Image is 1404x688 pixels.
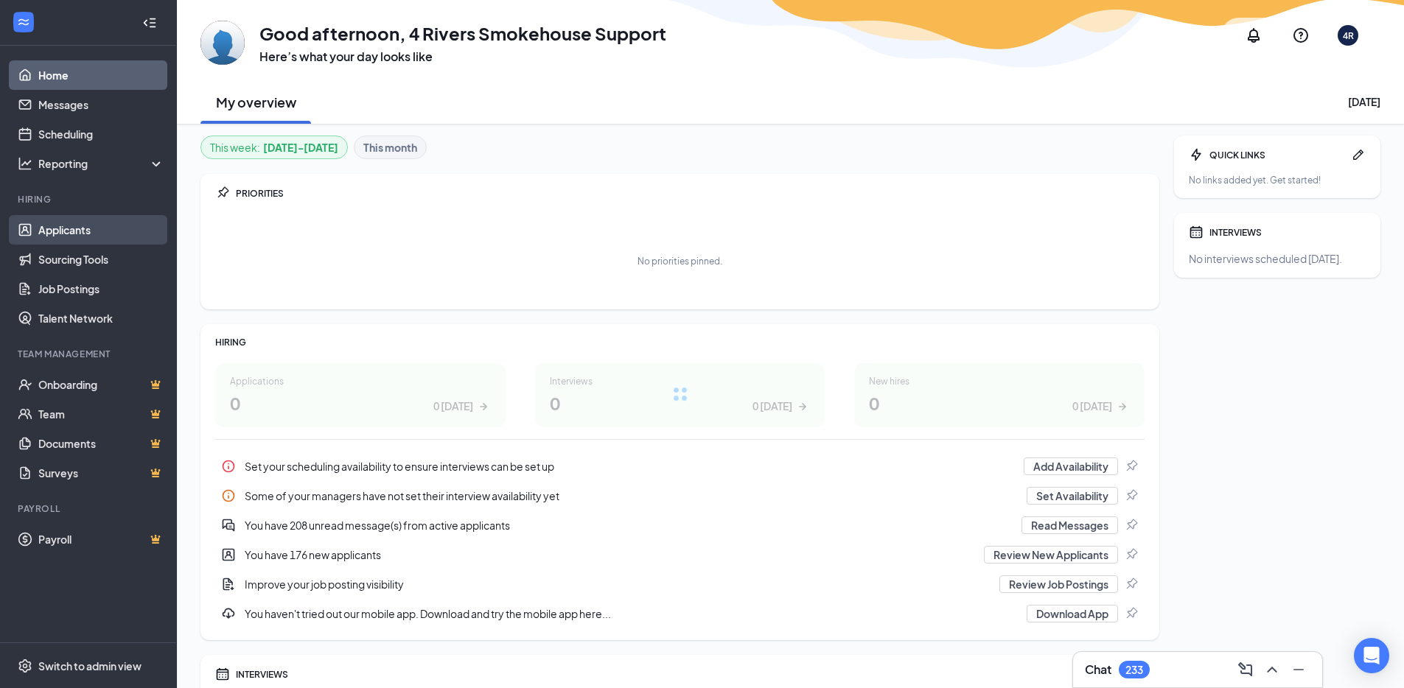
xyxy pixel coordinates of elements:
button: Read Messages [1021,516,1118,534]
div: Open Intercom Messenger [1354,638,1389,673]
svg: QuestionInfo [1292,27,1310,44]
a: SurveysCrown [38,458,164,488]
div: Reporting [38,156,165,171]
img: 4 Rivers Smokehouse Support [200,21,245,65]
a: Messages [38,90,164,119]
div: You have 208 unread message(s) from active applicants [215,510,1145,540]
a: Home [38,60,164,90]
svg: DocumentAdd [221,577,236,592]
a: OnboardingCrown [38,370,164,399]
svg: Calendar [1189,225,1204,239]
svg: ChevronUp [1263,661,1281,678]
a: DocumentAddImprove your job posting visibilityReview Job PostingsPin [215,569,1145,599]
b: This month [363,139,417,155]
div: 233 [1125,664,1143,676]
h2: My overview [216,93,296,111]
a: Applicants [38,215,164,245]
a: Job Postings [38,274,164,303]
div: No links added yet. Get started! [1189,174,1366,186]
div: Switch to admin view [38,659,142,673]
div: HIRING [215,336,1145,348]
svg: Pin [1124,518,1139,533]
svg: Pin [215,186,230,200]
svg: Info [221,459,236,474]
svg: Calendar [215,667,230,681]
button: Review Job Postings [999,575,1118,593]
div: Set your scheduling availability to ensure interviews can be set up [245,459,1015,474]
svg: Notifications [1245,27,1262,44]
a: TeamCrown [38,399,164,429]
div: Some of your managers have not set their interview availability yet [215,481,1145,510]
h3: Chat [1085,661,1111,678]
div: You have 208 unread message(s) from active applicants [245,518,1013,533]
svg: Collapse [142,15,157,30]
button: ChevronUp [1260,658,1284,681]
div: You have 176 new applicants [245,547,975,562]
a: InfoSet your scheduling availability to ensure interviews can be set upAdd AvailabilityPin [215,452,1145,481]
a: PayrollCrown [38,524,164,554]
div: Improve your job posting visibility [245,577,991,592]
a: Talent Network [38,303,164,333]
div: Team Management [18,348,161,360]
div: Hiring [18,193,161,206]
button: Set Availability [1027,487,1118,505]
svg: Pin [1124,547,1139,562]
h1: Good afternoon, 4 Rivers Smokehouse Support [259,21,666,46]
div: No interviews scheduled [DATE]. [1189,251,1366,266]
div: Improve your job posting visibility [215,569,1145,599]
div: You haven't tried out our mobile app. Download and try the mobile app here... [245,606,1018,621]
svg: Pin [1124,606,1139,621]
svg: DoubleChatActive [221,518,236,533]
div: PRIORITIES [236,187,1145,200]
svg: Minimize [1290,661,1307,678]
b: [DATE] - [DATE] [263,139,338,155]
div: [DATE] [1348,94,1380,109]
svg: Download [221,606,236,621]
a: Sourcing Tools [38,245,164,274]
div: 4R [1343,29,1354,42]
a: Scheduling [38,119,164,149]
button: Download App [1027,605,1118,622]
svg: Analysis [18,156,32,171]
svg: Info [221,488,236,503]
div: This week : [210,139,338,155]
svg: UserEntity [221,547,236,562]
div: Payroll [18,502,161,515]
div: INTERVIEWS [1209,226,1366,239]
svg: Pin [1124,459,1139,474]
a: DoubleChatActiveYou have 208 unread message(s) from active applicantsRead MessagesPin [215,510,1145,540]
h3: Here’s what your day looks like [259,49,666,65]
svg: WorkstreamLogo [16,15,31,29]
div: You have 176 new applicants [215,540,1145,569]
a: UserEntityYou have 176 new applicantsReview New ApplicantsPin [215,540,1145,569]
div: You haven't tried out our mobile app. Download and try the mobile app here... [215,599,1145,628]
a: DocumentsCrown [38,429,164,458]
svg: Settings [18,659,32,673]
button: Add Availability [1024,457,1118,475]
div: Set your scheduling availability to ensure interviews can be set up [215,452,1145,481]
svg: Bolt [1189,147,1204,162]
button: Minimize [1287,658,1310,681]
button: ComposeMessage [1234,658,1257,681]
svg: Pen [1351,147,1366,162]
div: INTERVIEWS [236,668,1145,681]
svg: ComposeMessage [1237,661,1254,678]
svg: Pin [1124,577,1139,592]
div: Some of your managers have not set their interview availability yet [245,488,1018,503]
div: No priorities pinned. [638,255,722,267]
a: InfoSome of your managers have not set their interview availability yetSet AvailabilityPin [215,481,1145,510]
button: Review New Applicants [984,546,1118,564]
a: DownloadYou haven't tried out our mobile app. Download and try the mobile app here...Download AppPin [215,599,1145,628]
div: QUICK LINKS [1209,149,1345,161]
svg: Pin [1124,488,1139,503]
